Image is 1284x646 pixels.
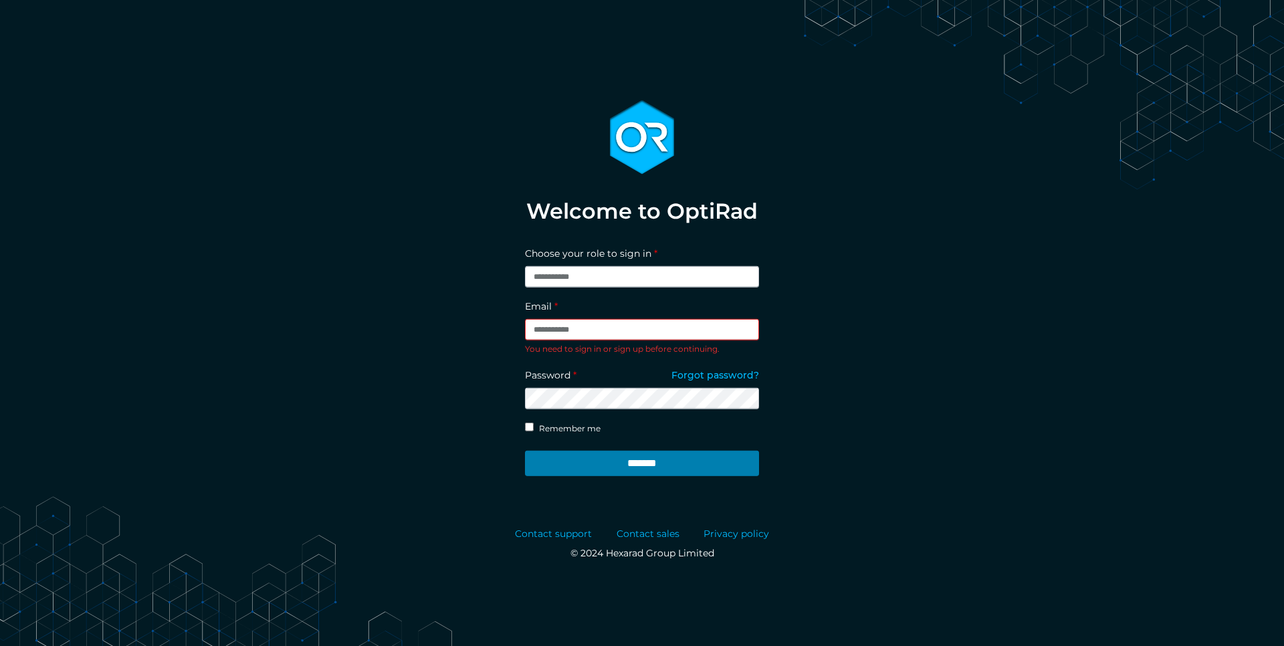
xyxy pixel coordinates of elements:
img: optirad_logo-13d80ebaeef41a0bd4daa28750046bb8215ff99b425e875e5b69abade74ad868.svg [610,100,674,175]
a: Forgot password? [671,368,759,388]
label: Email [525,300,558,314]
label: Choose your role to sign in [525,247,657,261]
label: Remember me [539,423,601,435]
a: Contact sales [617,527,679,541]
p: © 2024 Hexarad Group Limited [515,546,769,560]
label: Password [525,368,576,383]
a: Contact support [515,527,592,541]
a: Privacy policy [704,527,769,541]
span: You need to sign in or sign up before continuing. [525,344,720,354]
